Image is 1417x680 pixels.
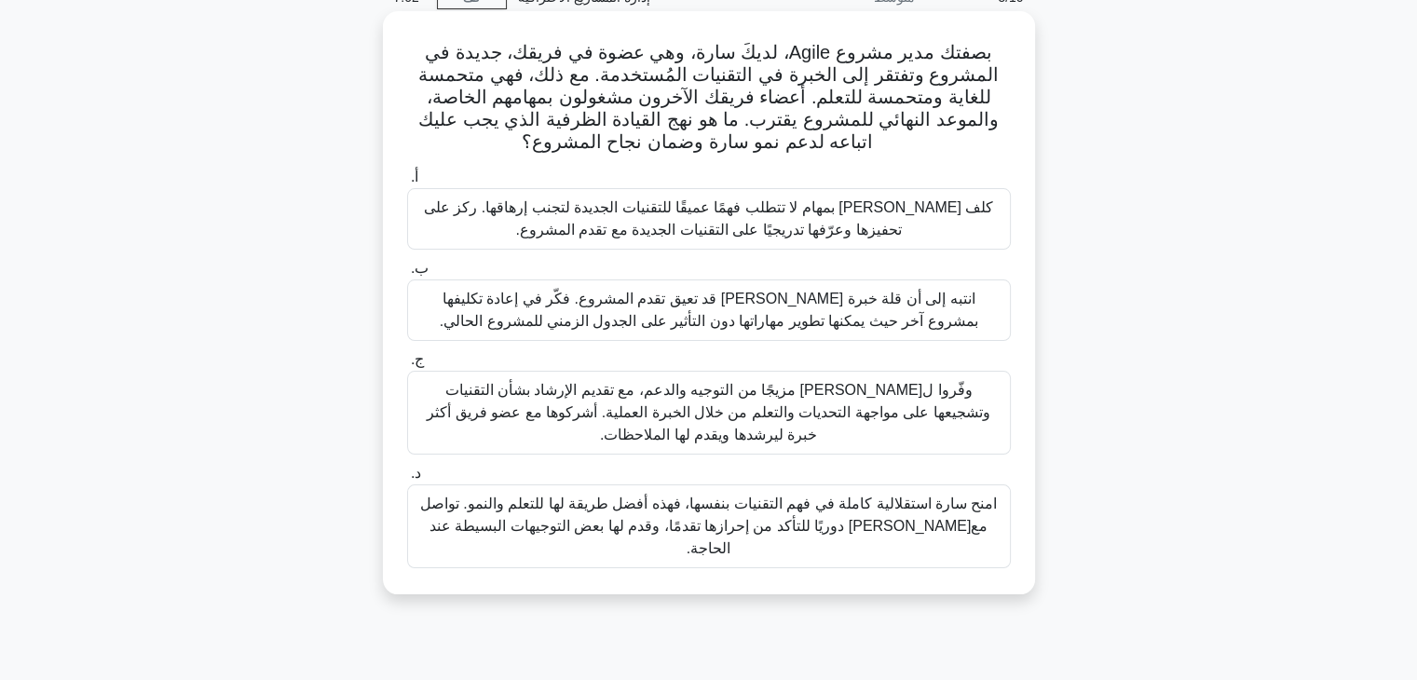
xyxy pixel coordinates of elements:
font: ج. [411,351,424,367]
font: بصفتك مدير مشروع Agile، لديكَ سارة، وهي عضوة في فريقك، جديدة في المشروع وتفتقر إلى الخبرة في التق... [418,42,999,152]
font: امنح سارة استقلالية كاملة في فهم التقنيات بنفسها، فهذه أفضل طريقة لها للتعلم والنمو. تواصل مع[PER... [420,496,998,556]
font: ب. [411,260,429,276]
font: انتبه إلى أن قلة خبرة [PERSON_NAME] قد تعيق تقدم المشروع. فكّر في إعادة تكليفها بمشروع آخر حيث يم... [440,291,978,329]
font: وفّروا ل[PERSON_NAME] مزيجًا من التوجيه والدعم، مع تقديم الإرشاد بشأن التقنيات وتشجيعها على مواجه... [427,382,989,442]
font: كلف [PERSON_NAME] بمهام لا تتطلب فهمًا عميقًا للتقنيات الجديدة لتجنب إرهاقها. ركز على تحفيزها وعر... [424,199,993,238]
font: أ. [411,169,418,184]
font: د. [411,465,421,481]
